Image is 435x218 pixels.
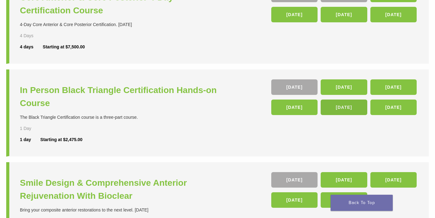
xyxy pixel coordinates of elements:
a: [DATE] [370,79,417,95]
div: Bring your composite anterior restorations to the next level. [DATE] [20,207,219,213]
div: 4 Days [20,33,50,39]
a: [DATE] [321,192,367,208]
a: [DATE] [271,172,318,188]
a: [DATE] [370,7,417,22]
a: Smile Design & Comprehensive Anterior Rejuvenation With Bioclear [20,176,219,202]
a: [DATE] [321,172,367,188]
a: In Person Black Triangle Certification Hands-on Course [20,84,219,110]
div: , , , , [271,172,418,211]
a: [DATE] [370,172,417,188]
a: [DATE] [271,79,318,95]
a: [DATE] [271,192,318,208]
div: 1 day [20,136,40,143]
a: [DATE] [321,79,367,95]
div: 1 Day [20,125,50,132]
a: [DATE] [271,7,318,22]
a: Back To Top [331,195,393,211]
div: 4-Day Core Anterior & Core Posterior Certification. [DATE] [20,21,219,28]
a: [DATE] [321,7,367,22]
div: , , , , , [271,79,418,118]
div: Starting at $7,500.00 [43,44,85,50]
a: [DATE] [271,100,318,115]
div: The Black Triangle Certification course is a three-part course. [20,114,219,121]
div: 4 days [20,44,43,50]
a: [DATE] [370,100,417,115]
a: [DATE] [321,100,367,115]
div: Starting at $2,475.00 [40,136,82,143]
